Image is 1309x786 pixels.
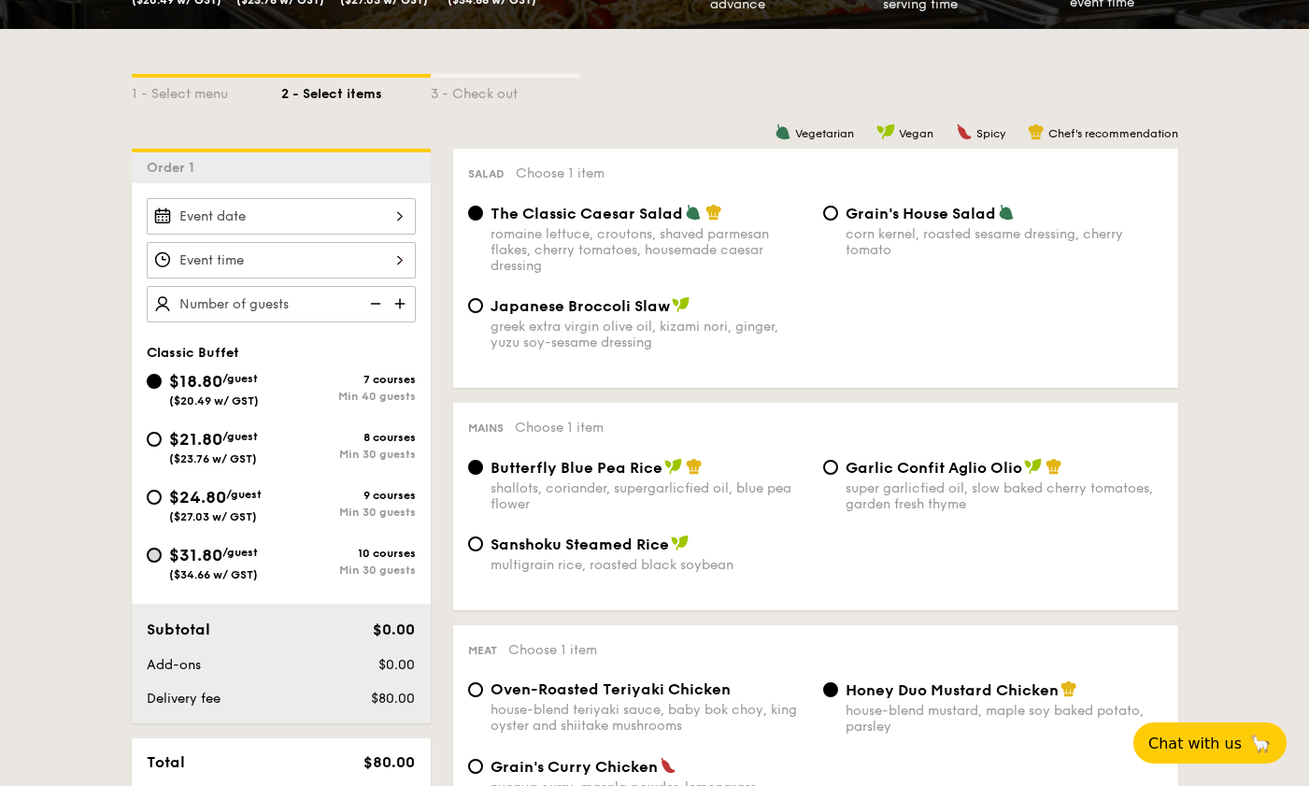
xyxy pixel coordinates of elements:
[147,160,202,176] span: Order 1
[147,345,239,361] span: Classic Buffet
[491,205,683,222] span: The Classic Caesar Salad
[169,452,257,465] span: ($23.76 w/ GST)
[281,489,416,502] div: 9 courses
[468,422,504,435] span: Mains
[686,458,703,475] img: icon-chef-hat.a58ddaea.svg
[147,691,221,707] span: Delivery fee
[147,242,416,279] input: Event time
[491,297,670,315] span: Japanese Broccoli Slaw
[491,680,731,698] span: Oven-Roasted Teriyaki Chicken
[685,204,702,221] img: icon-vegetarian.fe4039eb.svg
[491,536,669,553] span: Sanshoku Steamed Rice
[1060,680,1077,697] img: icon-chef-hat.a58ddaea.svg
[491,758,658,776] span: Grain's Curry Chicken
[491,702,808,734] div: house-blend teriyaki sauce, baby bok choy, king oyster and shiitake mushrooms
[281,390,416,403] div: Min 40 guests
[468,536,483,551] input: Sanshoku Steamed Ricemultigrain rice, roasted black soybean
[169,487,226,507] span: $24.80
[373,621,415,638] span: $0.00
[222,546,258,559] span: /guest
[1148,735,1242,752] span: Chat with us
[664,458,683,475] img: icon-vegan.f8ff3823.svg
[360,286,388,322] img: icon-reduce.1d2dbef1.svg
[169,545,222,565] span: $31.80
[169,371,222,392] span: $18.80
[1048,127,1178,140] span: Chef's recommendation
[491,226,808,274] div: romaine lettuce, croutons, shaved parmesan flakes, cherry tomatoes, housemade caesar dressing
[468,298,483,313] input: Japanese Broccoli Slawgreek extra virgin olive oil, kizami nori, ginger, yuzu soy-sesame dressing
[660,757,676,774] img: icon-spicy.37a8142b.svg
[147,490,162,505] input: $24.80/guest($27.03 w/ GST)9 coursesMin 30 guests
[169,510,257,523] span: ($27.03 w/ GST)
[672,296,690,313] img: icon-vegan.f8ff3823.svg
[222,430,258,443] span: /guest
[431,78,580,104] div: 3 - Check out
[147,198,416,235] input: Event date
[388,286,416,322] img: icon-add.58712e84.svg
[823,206,838,221] input: Grain's House Saladcorn kernel, roasted sesame dressing, cherry tomato
[281,547,416,560] div: 10 courses
[1028,123,1045,140] img: icon-chef-hat.a58ddaea.svg
[775,123,791,140] img: icon-vegetarian.fe4039eb.svg
[1024,458,1043,475] img: icon-vegan.f8ff3823.svg
[795,127,854,140] span: Vegetarian
[515,420,604,436] span: Choose 1 item
[147,548,162,563] input: $31.80/guest($34.66 w/ GST)10 coursesMin 30 guests
[378,657,415,673] span: $0.00
[976,127,1005,140] span: Spicy
[1249,733,1272,754] span: 🦙
[226,488,262,501] span: /guest
[468,460,483,475] input: Butterfly Blue Pea Riceshallots, coriander, supergarlicfied oil, blue pea flower
[956,123,973,140] img: icon-spicy.37a8142b.svg
[1046,458,1062,475] img: icon-chef-hat.a58ddaea.svg
[281,78,431,104] div: 2 - Select items
[468,644,497,657] span: Meat
[371,691,415,707] span: $80.00
[998,204,1015,221] img: icon-vegetarian.fe4039eb.svg
[823,682,838,697] input: Honey Duo Mustard Chickenhouse-blend mustard, maple soy baked potato, parsley
[281,431,416,444] div: 8 courses
[147,286,416,322] input: Number of guests
[147,657,201,673] span: Add-ons
[1133,722,1287,764] button: Chat with us🦙
[147,753,185,771] span: Total
[846,681,1059,699] span: Honey Duo Mustard Chicken
[491,557,808,573] div: multigrain rice, roasted black soybean
[169,429,222,450] span: $21.80
[508,642,597,658] span: Choose 1 item
[899,127,933,140] span: Vegan
[147,432,162,447] input: $21.80/guest($23.76 w/ GST)8 coursesMin 30 guests
[846,480,1163,512] div: super garlicfied oil, slow baked cherry tomatoes, garden fresh thyme
[671,535,690,551] img: icon-vegan.f8ff3823.svg
[846,205,996,222] span: Grain's House Salad
[846,459,1022,477] span: Garlic Confit Aglio Olio
[468,206,483,221] input: The Classic Caesar Saladromaine lettuce, croutons, shaved parmesan flakes, cherry tomatoes, house...
[846,703,1163,735] div: house-blend mustard, maple soy baked potato, parsley
[846,226,1163,258] div: corn kernel, roasted sesame dressing, cherry tomato
[491,480,808,512] div: shallots, coriander, supergarlicfied oil, blue pea flower
[468,682,483,697] input: Oven-Roasted Teriyaki Chickenhouse-blend teriyaki sauce, baby bok choy, king oyster and shiitake ...
[468,759,483,774] input: Grain's Curry Chickennyonya curry, masala powder, lemongrass
[281,564,416,577] div: Min 30 guests
[491,319,808,350] div: greek extra virgin olive oil, kizami nori, ginger, yuzu soy-sesame dressing
[281,373,416,386] div: 7 courses
[169,394,259,407] span: ($20.49 w/ GST)
[363,753,415,771] span: $80.00
[169,568,258,581] span: ($34.66 w/ GST)
[132,78,281,104] div: 1 - Select menu
[705,204,722,221] img: icon-chef-hat.a58ddaea.svg
[222,372,258,385] span: /guest
[147,621,210,638] span: Subtotal
[147,374,162,389] input: $18.80/guest($20.49 w/ GST)7 coursesMin 40 guests
[823,460,838,475] input: Garlic Confit Aglio Oliosuper garlicfied oil, slow baked cherry tomatoes, garden fresh thyme
[281,506,416,519] div: Min 30 guests
[491,459,662,477] span: Butterfly Blue Pea Rice
[516,165,605,181] span: Choose 1 item
[876,123,895,140] img: icon-vegan.f8ff3823.svg
[468,167,505,180] span: Salad
[281,448,416,461] div: Min 30 guests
